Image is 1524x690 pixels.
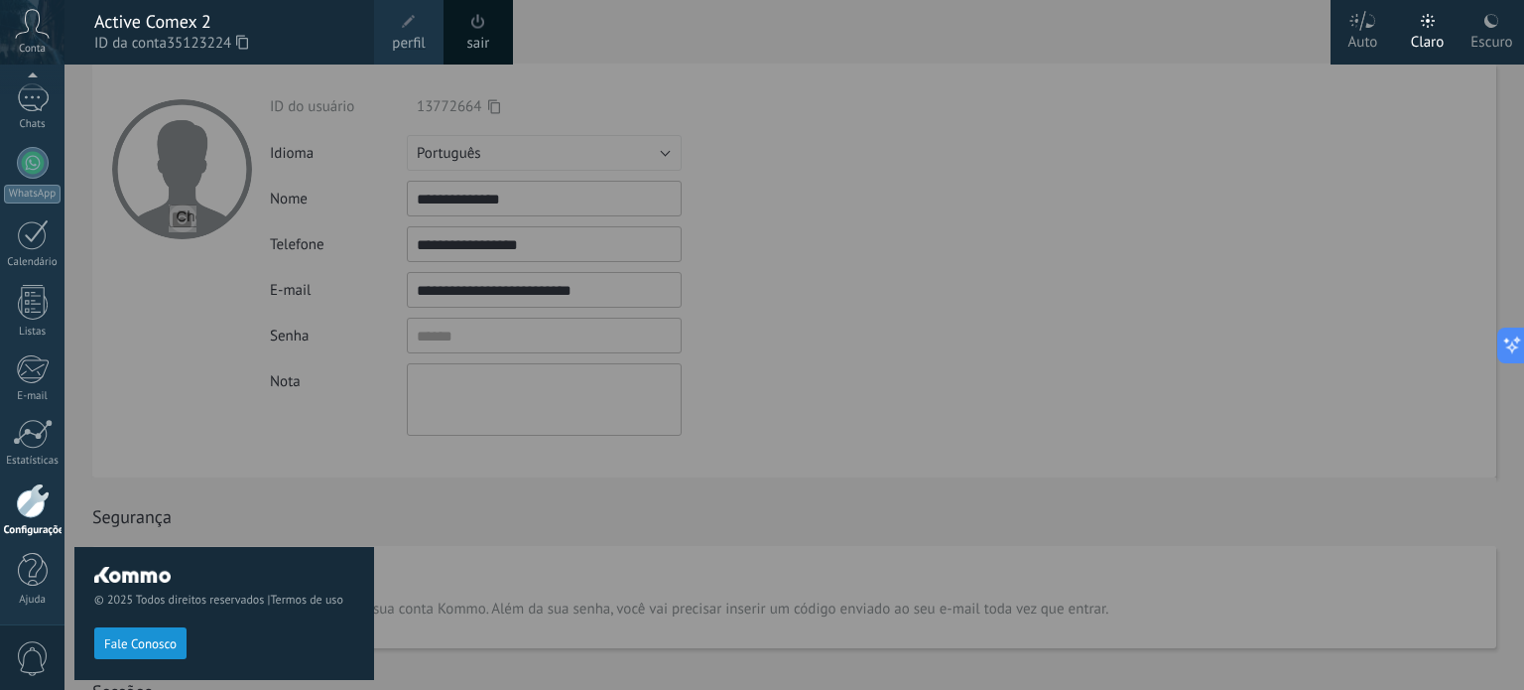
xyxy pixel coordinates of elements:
[94,33,354,55] span: ID da conta
[1348,13,1378,65] div: Auto
[19,43,46,56] span: Conta
[167,33,248,55] span: 35123224
[392,33,425,55] span: perfil
[94,593,354,608] span: © 2025 Todos direitos reservados |
[4,118,62,131] div: Chats
[104,637,177,651] span: Fale Conosco
[94,635,187,650] a: Fale Conosco
[4,455,62,468] div: Estatísticas
[4,185,61,204] div: WhatsApp
[94,627,187,659] button: Fale Conosco
[4,390,62,403] div: E-mail
[94,11,354,33] div: Active Comex 2
[1470,13,1512,65] div: Escuro
[270,593,342,608] a: Termos de uso
[4,326,62,339] div: Listas
[4,256,62,269] div: Calendário
[467,33,490,55] a: sair
[1411,13,1445,65] div: Claro
[4,524,62,537] div: Configurações
[4,594,62,607] div: Ajuda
